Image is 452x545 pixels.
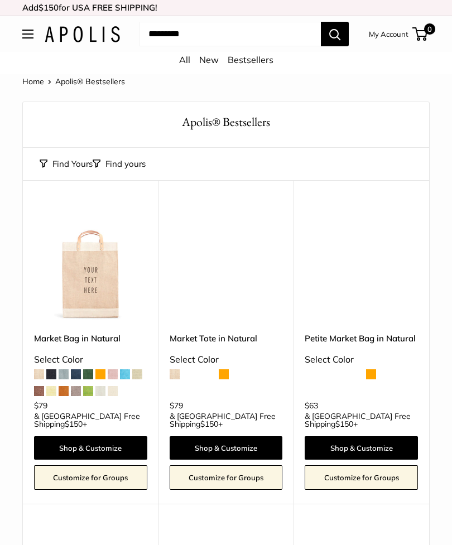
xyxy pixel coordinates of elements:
[34,465,147,490] a: Customize for Groups
[305,436,418,460] a: Shop & Customize
[179,54,190,65] a: All
[413,27,427,41] a: 0
[170,332,283,345] a: Market Tote in Natural
[40,113,412,131] h1: Apolis® Bestsellers
[305,465,418,490] a: Customize for Groups
[34,332,147,345] a: Market Bag in Natural
[34,351,147,368] div: Select Color
[39,2,59,13] span: $150
[93,156,146,172] button: Filter collection
[45,26,120,42] img: Apolis
[200,419,218,429] span: $150
[305,412,418,428] span: & [GEOGRAPHIC_DATA] Free Shipping +
[55,76,125,86] span: Apolis® Bestsellers
[335,419,353,429] span: $150
[170,436,283,460] a: Shop & Customize
[305,208,418,321] a: Petite Market Bag in Naturaldescription_Effortless style that elevates every moment
[170,351,283,368] div: Select Color
[40,156,93,172] button: Find Yours
[140,22,321,46] input: Search...
[34,401,47,411] span: $79
[34,412,147,428] span: & [GEOGRAPHIC_DATA] Free Shipping +
[170,401,183,411] span: $79
[369,27,408,41] a: My Account
[22,30,33,38] button: Open menu
[170,465,283,490] a: Customize for Groups
[22,74,125,89] nav: Breadcrumb
[228,54,273,65] a: Bestsellers
[170,412,283,428] span: & [GEOGRAPHIC_DATA] Free Shipping +
[65,419,83,429] span: $150
[34,208,147,321] a: Market Bag in NaturalMarket Bag in Natural
[199,54,219,65] a: New
[321,22,349,46] button: Search
[34,208,147,321] img: Market Bag in Natural
[305,351,418,368] div: Select Color
[305,401,318,411] span: $63
[34,436,147,460] a: Shop & Customize
[170,208,283,321] a: description_Make it yours with custom printed text.description_The Original Market bag in its 4 n...
[22,76,44,86] a: Home
[424,23,435,35] span: 0
[305,332,418,345] a: Petite Market Bag in Natural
